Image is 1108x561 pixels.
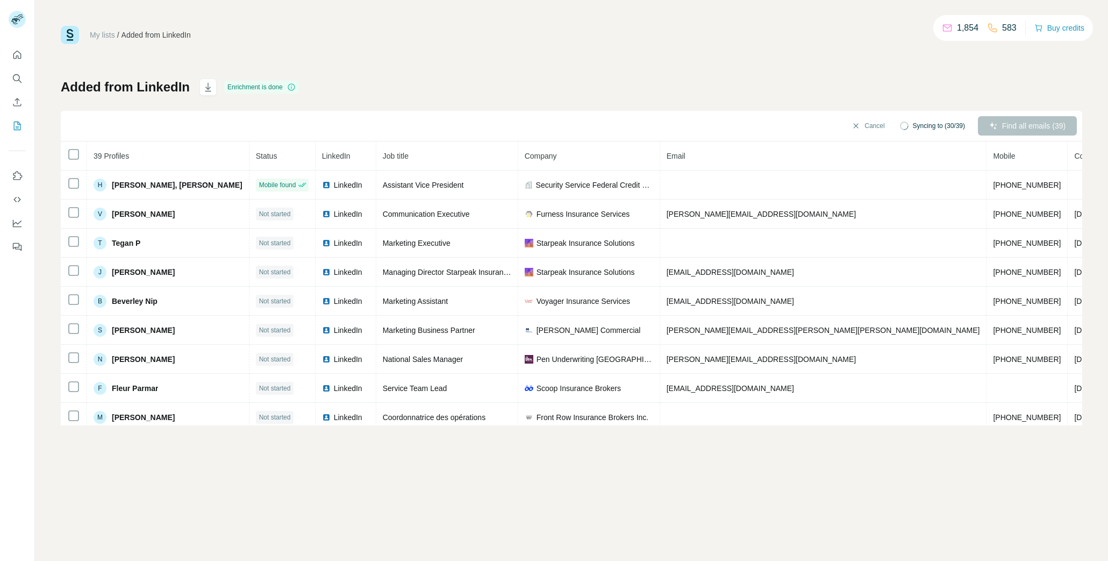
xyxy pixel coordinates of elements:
[117,30,119,40] li: /
[1002,22,1017,34] p: 583
[957,22,978,34] p: 1,854
[112,296,158,307] span: Beverley Nip
[322,239,331,247] img: LinkedIn logo
[993,239,1061,247] span: [PHONE_NUMBER]
[334,325,362,336] span: LinkedIn
[537,325,641,336] span: [PERSON_NAME] Commercial
[259,238,291,248] span: Not started
[256,152,277,160] span: Status
[322,355,331,364] img: LinkedIn logo
[112,238,140,248] span: Tegan P
[322,181,331,189] img: LinkedIn logo
[383,210,470,218] span: Communication Executive
[322,210,331,218] img: LinkedIn logo
[525,326,533,335] img: company-logo
[334,354,362,365] span: LinkedIn
[993,268,1061,276] span: [PHONE_NUMBER]
[259,325,291,335] span: Not started
[9,45,26,65] button: Quick start
[525,268,533,276] img: company-logo
[334,412,362,423] span: LinkedIn
[334,209,362,219] span: LinkedIn
[322,152,351,160] span: LinkedIn
[383,384,447,393] span: Service Team Lead
[537,267,635,278] span: Starpeak Insurance Solutions
[9,93,26,112] button: Enrich CSV
[844,116,892,136] button: Cancel
[667,297,794,306] span: [EMAIL_ADDRESS][DOMAIN_NAME]
[537,412,649,423] span: Front Row Insurance Brokers Inc.
[383,152,409,160] span: Job title
[94,208,106,221] div: V
[525,210,533,218] img: company-logo
[112,354,175,365] span: [PERSON_NAME]
[9,214,26,233] button: Dashboard
[667,210,856,218] span: [PERSON_NAME][EMAIL_ADDRESS][DOMAIN_NAME]
[322,268,331,276] img: LinkedIn logo
[112,412,175,423] span: [PERSON_NAME]
[537,383,621,394] span: Scoop Insurance Brokers
[322,413,331,422] img: LinkedIn logo
[667,355,856,364] span: [PERSON_NAME][EMAIL_ADDRESS][DOMAIN_NAME]
[94,295,106,308] div: B
[525,152,557,160] span: Company
[259,180,296,190] span: Mobile found
[259,296,291,306] span: Not started
[383,326,475,335] span: Marketing Business Partner
[993,152,1015,160] span: Mobile
[383,268,545,276] span: Managing Director Starpeak Insurance Solutions
[383,239,451,247] span: Marketing Executive
[537,238,635,248] span: Starpeak Insurance Solutions
[334,296,362,307] span: LinkedIn
[525,384,533,393] img: company-logo
[94,237,106,250] div: T
[112,180,242,190] span: [PERSON_NAME], [PERSON_NAME]
[993,326,1061,335] span: [PHONE_NUMBER]
[537,296,630,307] span: Voyager Insurance Services
[61,26,79,44] img: Surfe Logo
[9,116,26,136] button: My lists
[525,239,533,247] img: company-logo
[383,181,464,189] span: Assistant Vice President
[667,152,685,160] span: Email
[112,383,158,394] span: Fleur Parmar
[334,383,362,394] span: LinkedIn
[525,413,533,422] img: company-logo
[525,355,533,364] img: company-logo
[537,209,630,219] span: Furness Insurance Services
[993,355,1061,364] span: [PHONE_NUMBER]
[322,384,331,393] img: LinkedIn logo
[993,210,1061,218] span: [PHONE_NUMBER]
[1034,20,1084,35] button: Buy credits
[334,238,362,248] span: LinkedIn
[112,267,175,278] span: [PERSON_NAME]
[993,181,1061,189] span: [PHONE_NUMBER]
[94,152,129,160] span: 39 Profiles
[9,69,26,88] button: Search
[259,267,291,277] span: Not started
[383,413,485,422] span: Coordonnatrice des opérations
[224,81,299,94] div: Enrichment is done
[94,324,106,337] div: S
[259,209,291,219] span: Not started
[9,237,26,257] button: Feedback
[537,354,653,365] span: Pen Underwriting [GEOGRAPHIC_DATA]
[536,180,653,190] span: Security Service Federal Credit Union
[112,209,175,219] span: [PERSON_NAME]
[322,326,331,335] img: LinkedIn logo
[334,180,362,190] span: LinkedIn
[667,268,794,276] span: [EMAIL_ADDRESS][DOMAIN_NAME]
[259,413,291,422] span: Not started
[383,355,463,364] span: National Sales Manager
[94,266,106,279] div: J
[61,79,190,96] h1: Added from LinkedIn
[383,297,448,306] span: Marketing Assistant
[94,382,106,395] div: F
[322,297,331,306] img: LinkedIn logo
[993,413,1061,422] span: [PHONE_NUMBER]
[667,326,980,335] span: [PERSON_NAME][EMAIL_ADDRESS][PERSON_NAME][PERSON_NAME][DOMAIN_NAME]
[259,384,291,393] span: Not started
[9,190,26,209] button: Use Surfe API
[259,354,291,364] span: Not started
[94,411,106,424] div: M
